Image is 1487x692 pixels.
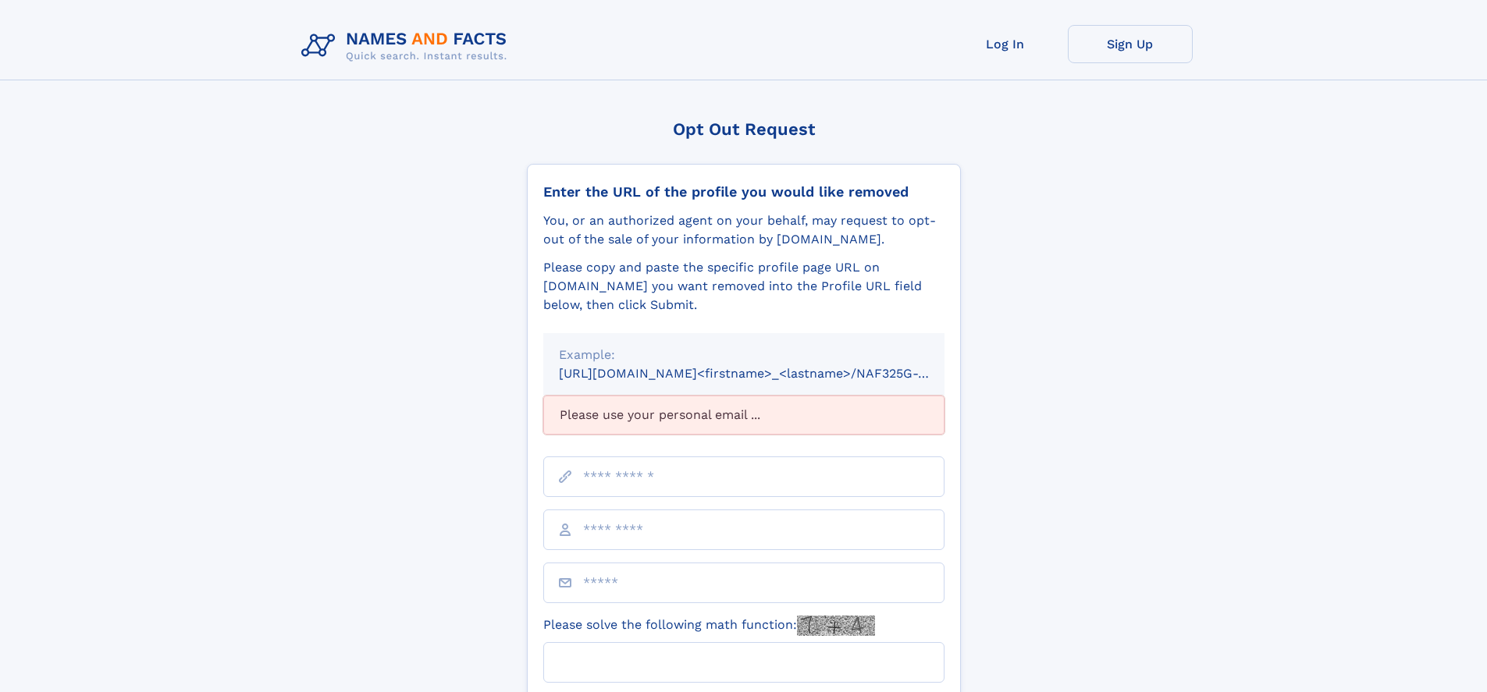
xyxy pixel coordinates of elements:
div: Opt Out Request [527,119,961,139]
small: [URL][DOMAIN_NAME]<firstname>_<lastname>/NAF325G-xxxxxxxx [559,366,974,381]
div: Example: [559,346,929,364]
div: Please use your personal email ... [543,396,944,435]
div: Enter the URL of the profile you would like removed [543,183,944,201]
img: Logo Names and Facts [295,25,520,67]
a: Sign Up [1068,25,1193,63]
label: Please solve the following math function: [543,616,875,636]
a: Log In [943,25,1068,63]
div: You, or an authorized agent on your behalf, may request to opt-out of the sale of your informatio... [543,211,944,249]
div: Please copy and paste the specific profile page URL on [DOMAIN_NAME] you want removed into the Pr... [543,258,944,314]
